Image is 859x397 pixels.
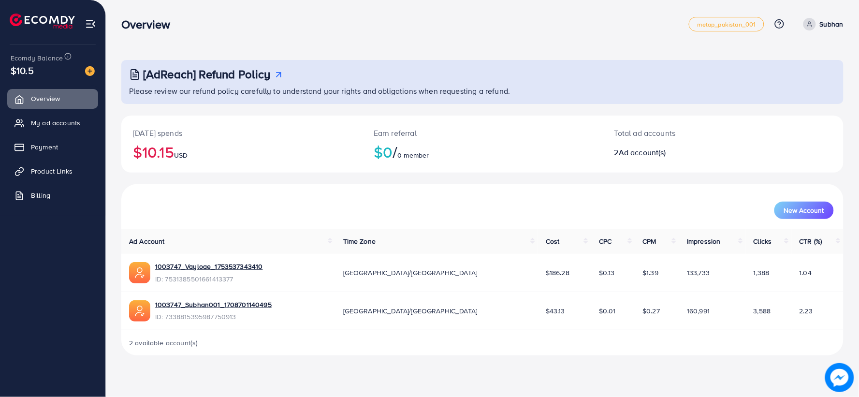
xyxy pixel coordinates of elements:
img: ic-ads-acc.e4c84228.svg [129,262,150,283]
span: Ad account(s) [619,147,666,158]
img: logo [10,14,75,29]
span: metap_pakistan_001 [697,21,756,28]
span: ID: 7338815395987750913 [155,312,272,322]
span: Ad Account [129,236,165,246]
span: Time Zone [343,236,376,246]
img: image [85,66,95,76]
p: Total ad accounts [614,127,772,139]
a: Product Links [7,162,98,181]
span: $43.13 [546,306,565,316]
p: [DATE] spends [133,127,350,139]
h3: [AdReach] Refund Policy [143,67,271,81]
span: USD [174,150,188,160]
span: CTR (%) [800,236,822,246]
span: 0 member [398,150,429,160]
h2: $10.15 [133,143,350,161]
img: image [825,363,854,392]
a: Overview [7,89,98,108]
span: ID: 7531385501661413377 [155,274,263,284]
a: 1003747_Subhan001_1708701140495 [155,300,272,309]
span: 1,388 [754,268,770,278]
span: [GEOGRAPHIC_DATA]/[GEOGRAPHIC_DATA] [343,306,478,316]
span: CPC [599,236,611,246]
span: $186.28 [546,268,569,278]
span: New Account [784,207,824,214]
h2: 2 [614,148,772,157]
a: Subhan [800,18,844,30]
span: 133,733 [687,268,710,278]
span: Billing [31,191,50,200]
span: 3,588 [754,306,771,316]
a: My ad accounts [7,113,98,132]
span: Impression [687,236,721,246]
a: Billing [7,186,98,205]
a: Payment [7,137,98,157]
span: Cost [546,236,560,246]
span: 160,991 [687,306,710,316]
span: My ad accounts [31,118,80,128]
img: ic-ads-acc.e4c84228.svg [129,300,150,322]
p: Please review our refund policy carefully to understand your rights and obligations when requesti... [129,85,838,97]
span: [GEOGRAPHIC_DATA]/[GEOGRAPHIC_DATA] [343,268,478,278]
a: metap_pakistan_001 [689,17,764,31]
span: 2.23 [800,306,813,316]
h2: $0 [374,143,591,161]
span: Overview [31,94,60,103]
span: $0.27 [643,306,660,316]
button: New Account [774,202,834,219]
span: 2 available account(s) [129,338,198,348]
p: Earn referral [374,127,591,139]
p: Subhan [820,18,844,30]
span: Product Links [31,166,73,176]
img: menu [85,18,96,29]
span: Ecomdy Balance [11,53,63,63]
span: CPM [643,236,656,246]
span: $10.5 [11,63,34,77]
span: / [393,141,397,163]
span: $0.01 [599,306,616,316]
span: $1.39 [643,268,659,278]
span: Payment [31,142,58,152]
span: 1.04 [800,268,812,278]
span: $0.13 [599,268,615,278]
a: 1003747_Vayloae_1753537343410 [155,262,263,271]
h3: Overview [121,17,178,31]
span: Clicks [754,236,772,246]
